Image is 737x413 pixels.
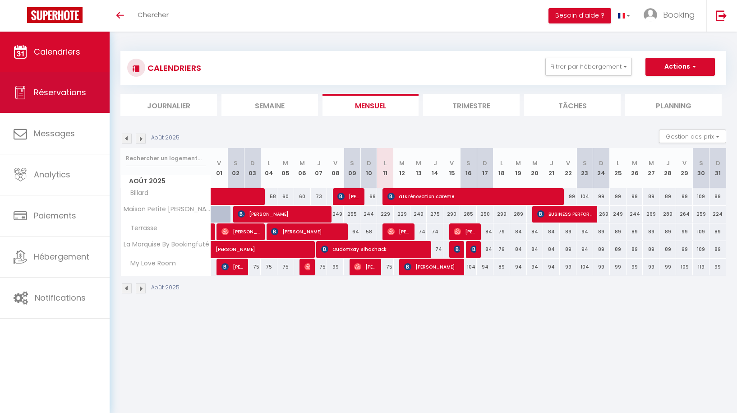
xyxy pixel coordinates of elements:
[524,94,621,116] li: Tâches
[676,223,693,240] div: 99
[360,206,377,223] div: 244
[394,148,410,188] th: 12
[367,159,371,167] abbr: D
[410,148,427,188] th: 13
[532,159,538,167] abbr: M
[709,206,726,223] div: 224
[267,159,270,167] abbr: L
[500,159,503,167] abbr: L
[693,223,709,240] div: 109
[709,259,726,275] div: 99
[626,206,643,223] div: 244
[493,148,510,188] th: 18
[709,241,726,258] div: 89
[271,223,343,240] span: [PERSON_NAME]
[493,206,510,223] div: 299
[626,188,643,205] div: 99
[427,206,443,223] div: 275
[34,251,89,262] span: Hébergement
[283,159,288,167] abbr: M
[360,223,377,240] div: 58
[566,159,570,167] abbr: V
[643,148,659,188] th: 27
[709,148,726,188] th: 31
[643,206,659,223] div: 269
[427,148,443,188] th: 14
[34,210,76,221] span: Paiements
[610,223,626,240] div: 89
[294,148,311,188] th: 06
[126,150,206,167] input: Rechercher un logement...
[643,259,659,275] div: 99
[277,188,294,205] div: 60
[593,188,610,205] div: 99
[583,159,587,167] abbr: S
[659,241,676,258] div: 89
[122,206,212,213] span: Maison Petite [PERSON_NAME] Provençale by Booking Futé
[493,259,510,275] div: 89
[545,58,632,76] button: Filtrer par hébergement
[610,241,626,258] div: 89
[709,188,726,205] div: 89
[384,159,387,167] abbr: L
[211,148,228,188] th: 01
[238,205,327,223] span: [PERSON_NAME]
[693,206,709,223] div: 259
[645,58,715,76] button: Actions
[120,94,217,116] li: Journalier
[121,175,211,188] span: Août 2025
[138,10,169,19] span: Chercher
[676,148,693,188] th: 29
[460,206,477,223] div: 285
[483,159,487,167] abbr: D
[433,159,437,167] abbr: J
[294,188,311,205] div: 60
[693,188,709,205] div: 109
[593,206,610,223] div: 269
[643,241,659,258] div: 89
[234,159,238,167] abbr: S
[649,159,654,167] abbr: M
[460,148,477,188] th: 16
[443,148,460,188] th: 15
[250,159,255,167] abbr: D
[659,188,676,205] div: 89
[676,188,693,205] div: 99
[427,223,443,240] div: 74
[151,283,180,292] p: Août 2025
[659,130,726,143] button: Gestion des prix
[460,259,477,275] div: 104
[493,223,510,240] div: 79
[454,223,476,240] span: [PERSON_NAME]
[659,223,676,240] div: 89
[317,159,321,167] abbr: J
[659,259,676,275] div: 99
[543,148,560,188] th: 21
[699,159,703,167] abbr: S
[543,259,560,275] div: 94
[560,148,576,188] th: 22
[327,259,344,275] div: 99
[221,94,318,116] li: Semaine
[576,148,593,188] th: 23
[626,241,643,258] div: 89
[35,292,86,303] span: Notifications
[659,148,676,188] th: 28
[610,259,626,275] div: 99
[344,223,360,240] div: 64
[311,188,327,205] div: 73
[527,223,544,240] div: 84
[327,148,344,188] th: 08
[122,259,178,269] span: My Love Room
[527,259,544,275] div: 94
[221,258,244,275] span: [PERSON_NAME]
[560,259,576,275] div: 99
[360,188,377,205] div: 69
[423,94,520,116] li: Trimestre
[548,8,611,23] button: Besoin d'aide ?
[151,134,180,142] p: Août 2025
[593,223,610,240] div: 89
[477,148,493,188] th: 17
[387,223,410,240] span: [PERSON_NAME]
[327,206,344,223] div: 249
